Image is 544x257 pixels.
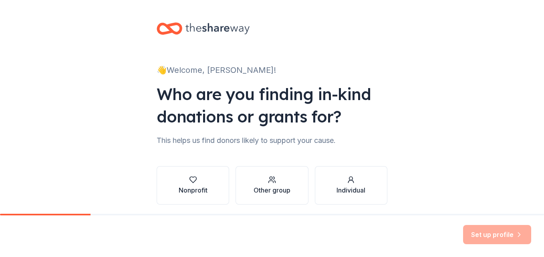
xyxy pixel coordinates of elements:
[254,185,290,195] div: Other group
[336,185,365,195] div: Individual
[236,166,308,205] button: Other group
[157,166,229,205] button: Nonprofit
[157,134,387,147] div: This helps us find donors likely to support your cause.
[179,185,208,195] div: Nonprofit
[315,166,387,205] button: Individual
[157,64,387,76] div: 👋 Welcome, [PERSON_NAME]!
[157,83,387,128] div: Who are you finding in-kind donations or grants for?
